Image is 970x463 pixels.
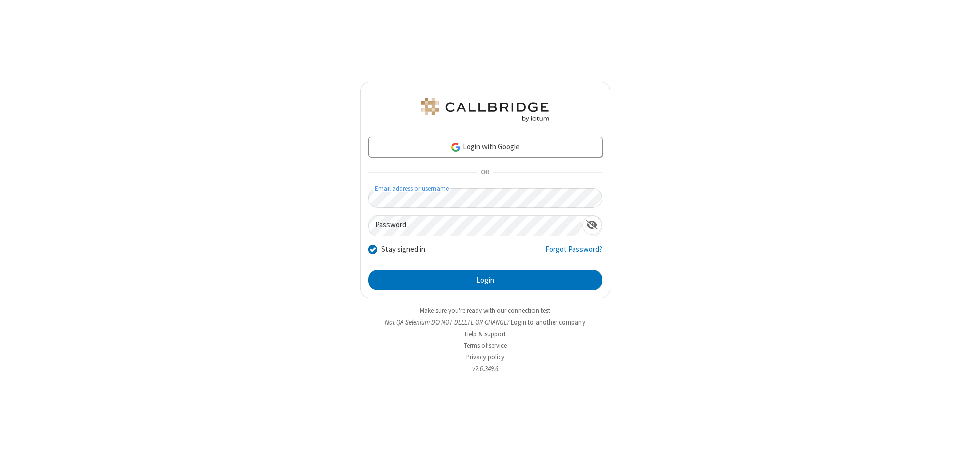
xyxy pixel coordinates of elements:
li: Not QA Selenium DO NOT DELETE OR CHANGE? [360,317,610,327]
a: Make sure you're ready with our connection test [420,306,550,315]
input: Password [369,216,582,236]
img: google-icon.png [450,142,461,153]
a: Help & support [465,330,506,338]
img: QA Selenium DO NOT DELETE OR CHANGE [419,98,551,122]
label: Stay signed in [381,244,425,255]
a: Privacy policy [466,353,504,361]
a: Forgot Password? [545,244,602,263]
li: v2.6.349.6 [360,364,610,374]
button: Login [368,270,602,290]
a: Terms of service [464,341,507,350]
div: Show password [582,216,602,235]
iframe: Chat [945,437,962,456]
input: Email address or username [368,188,602,208]
button: Login to another company [511,317,585,327]
span: OR [477,166,493,180]
a: Login with Google [368,137,602,157]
